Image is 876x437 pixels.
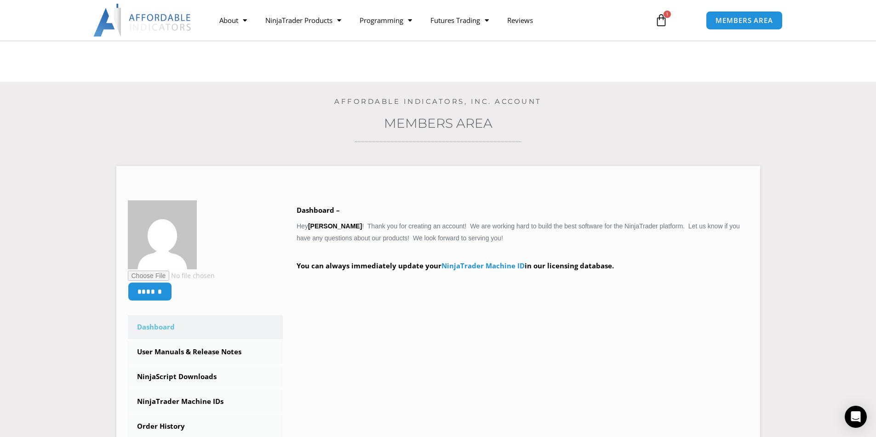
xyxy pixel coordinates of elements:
[297,205,340,215] b: Dashboard –
[297,261,614,270] strong: You can always immediately update your in our licensing database.
[297,204,749,285] div: Hey ! Thank you for creating an account! We are working hard to build the best software for the N...
[128,365,283,389] a: NinjaScript Downloads
[128,340,283,364] a: User Manuals & Release Notes
[421,10,498,31] a: Futures Trading
[210,10,644,31] nav: Menu
[384,115,492,131] a: Members Area
[93,4,192,37] img: LogoAI | Affordable Indicators – NinjaTrader
[706,11,783,30] a: MEMBERS AREA
[334,97,542,106] a: Affordable Indicators, Inc. Account
[350,10,421,31] a: Programming
[641,7,681,34] a: 1
[664,11,671,18] span: 1
[308,222,362,230] strong: [PERSON_NAME]
[716,17,773,24] span: MEMBERS AREA
[845,406,867,428] div: Open Intercom Messenger
[128,200,197,269] img: fe252d576bd934d8629ca4d64719ca6ddadf27e973b6ad8c2da1c1a7266b2f91
[128,390,283,414] a: NinjaTrader Machine IDs
[441,261,525,270] a: NinjaTrader Machine ID
[210,10,256,31] a: About
[498,10,542,31] a: Reviews
[128,315,283,339] a: Dashboard
[256,10,350,31] a: NinjaTrader Products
